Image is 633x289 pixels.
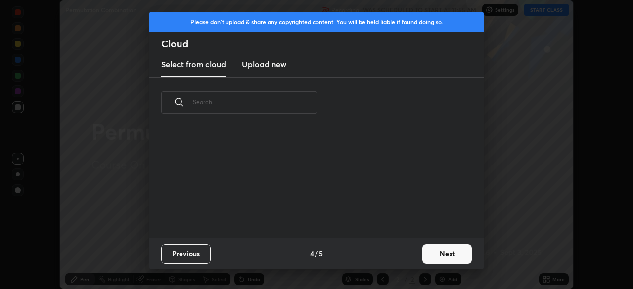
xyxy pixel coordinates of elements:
input: Search [193,81,317,123]
h3: Select from cloud [161,58,226,70]
button: Next [422,244,472,264]
h4: 4 [310,248,314,259]
div: Please don't upload & share any copyrighted content. You will be held liable if found doing so. [149,12,484,32]
h2: Cloud [161,38,484,50]
h3: Upload new [242,58,286,70]
h4: 5 [319,248,323,259]
button: Previous [161,244,211,264]
h4: / [315,248,318,259]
